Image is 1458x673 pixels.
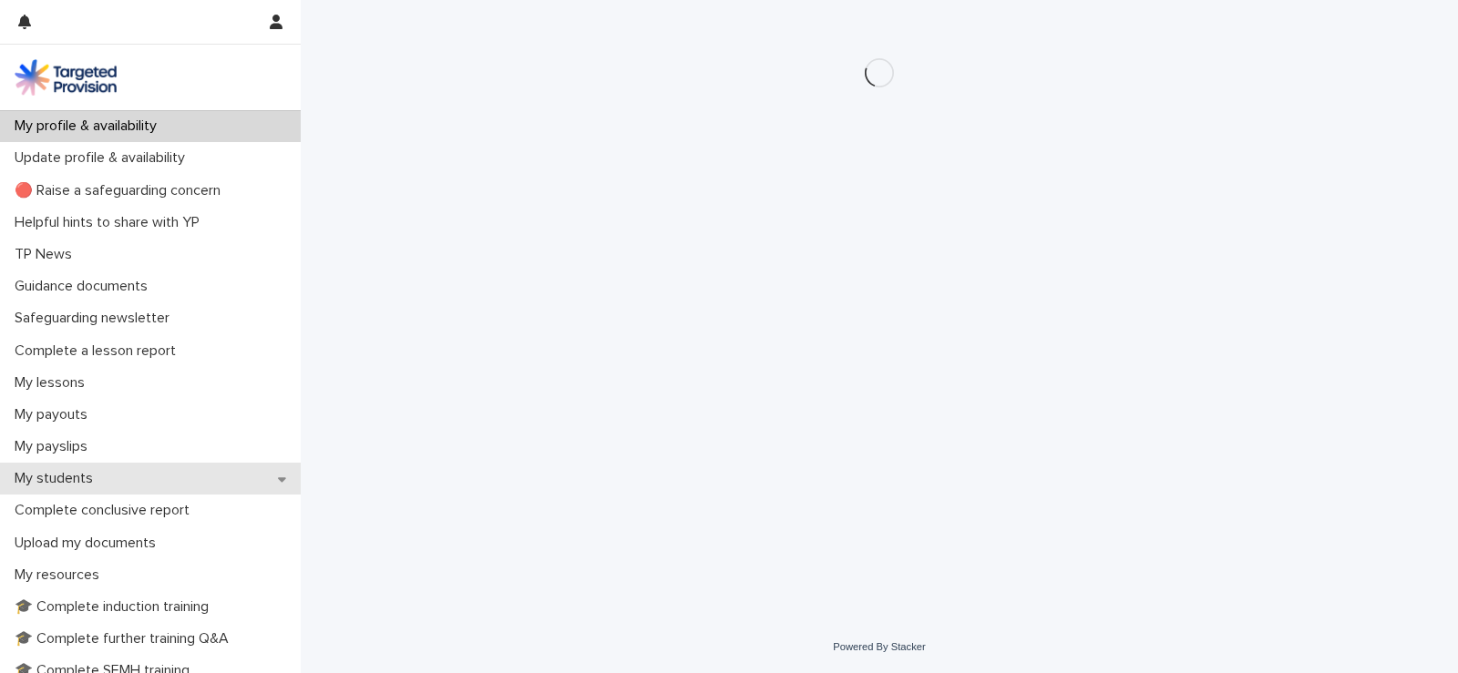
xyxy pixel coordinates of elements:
[7,342,190,360] p: Complete a lesson report
[7,470,108,487] p: My students
[7,374,99,392] p: My lessons
[7,566,114,584] p: My resources
[7,406,102,423] p: My payouts
[7,438,102,455] p: My payslips
[7,117,171,135] p: My profile & availability
[15,59,117,96] img: M5nRWzHhSzIhMunXDL62
[7,149,200,167] p: Update profile & availability
[7,310,184,327] p: Safeguarding newsletter
[7,246,87,263] p: TP News
[7,278,162,295] p: Guidance documents
[833,641,925,652] a: Powered By Stacker
[7,502,204,519] p: Complete conclusive report
[7,535,170,552] p: Upload my documents
[7,182,235,199] p: 🔴 Raise a safeguarding concern
[7,598,223,616] p: 🎓 Complete induction training
[7,630,243,648] p: 🎓 Complete further training Q&A
[7,214,214,231] p: Helpful hints to share with YP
